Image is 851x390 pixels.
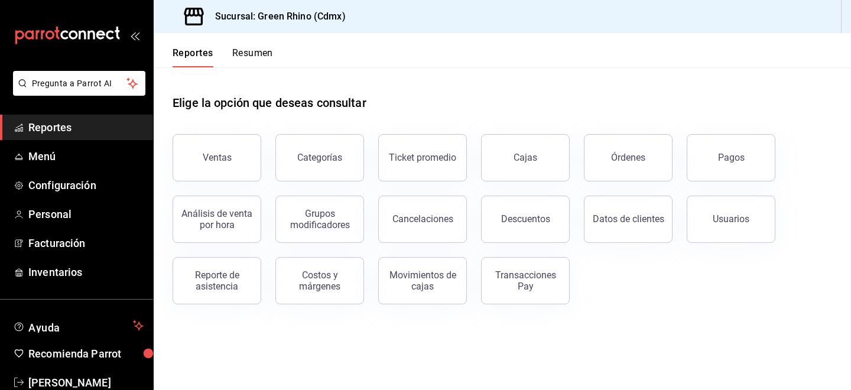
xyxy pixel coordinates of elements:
span: Menú [28,148,144,164]
span: Facturación [28,235,144,251]
button: Cancelaciones [378,196,467,243]
div: Ticket promedio [389,152,456,163]
div: Datos de clientes [593,213,664,225]
div: Usuarios [713,213,749,225]
span: Reportes [28,119,144,135]
div: Grupos modificadores [283,208,356,230]
div: Pagos [718,152,745,163]
button: Costos y márgenes [275,257,364,304]
button: Pregunta a Parrot AI [13,71,145,96]
div: Análisis de venta por hora [180,208,254,230]
div: navigation tabs [173,47,273,67]
button: Movimientos de cajas [378,257,467,304]
button: Reporte de asistencia [173,257,261,304]
button: Órdenes [584,134,673,181]
button: Transacciones Pay [481,257,570,304]
span: Recomienda Parrot [28,346,144,362]
div: Categorías [297,152,342,163]
button: Datos de clientes [584,196,673,243]
button: Resumen [232,47,273,67]
button: Descuentos [481,196,570,243]
span: Configuración [28,177,144,193]
div: Costos y márgenes [283,269,356,292]
button: Categorías [275,134,364,181]
button: open_drawer_menu [130,31,139,40]
span: Pregunta a Parrot AI [32,77,127,90]
button: Ventas [173,134,261,181]
a: Pregunta a Parrot AI [8,86,145,98]
button: Análisis de venta por hora [173,196,261,243]
div: Movimientos de cajas [386,269,459,292]
button: Pagos [687,134,775,181]
div: Transacciones Pay [489,269,562,292]
div: Descuentos [501,213,550,225]
h3: Sucursal: Green Rhino (Cdmx) [206,9,346,24]
div: Ventas [203,152,232,163]
span: Personal [28,206,144,222]
button: Ticket promedio [378,134,467,181]
span: Inventarios [28,264,144,280]
div: Cajas [514,152,537,163]
span: Ayuda [28,318,128,333]
button: Usuarios [687,196,775,243]
div: Reporte de asistencia [180,269,254,292]
div: Órdenes [611,152,645,163]
button: Reportes [173,47,213,67]
button: Cajas [481,134,570,181]
div: Cancelaciones [392,213,453,225]
button: Grupos modificadores [275,196,364,243]
h1: Elige la opción que deseas consultar [173,94,366,112]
